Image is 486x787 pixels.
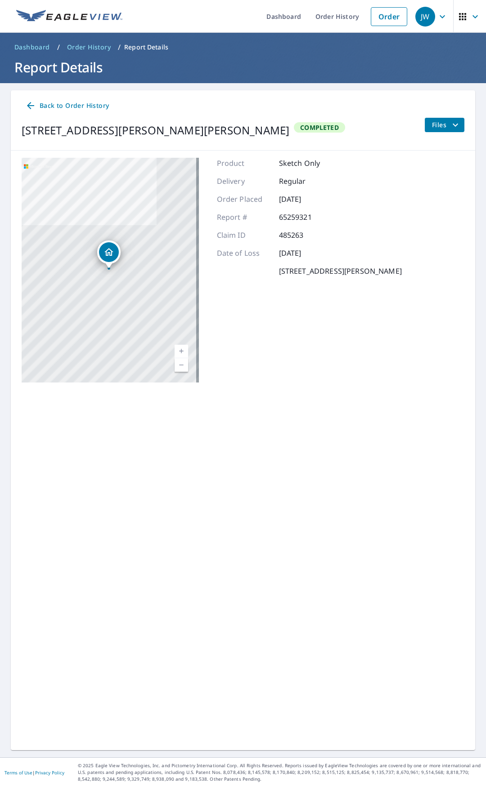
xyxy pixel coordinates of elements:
[217,176,271,187] p: Delivery
[97,240,121,268] div: Dropped pin, building 1, Residential property, 174 MONSON TURNPIKE RD WARE, MA 01082
[11,40,475,54] nav: breadcrumb
[175,345,188,358] a: Current Level 17, Zoom In
[25,100,109,111] span: Back to Order History
[175,358,188,372] a: Current Level 17, Zoom Out
[63,40,114,54] a: Order History
[217,248,271,258] p: Date of Loss
[279,212,333,222] p: 65259321
[279,266,402,276] p: [STREET_ADDRESS][PERSON_NAME]
[279,158,333,169] p: Sketch Only
[124,43,168,52] p: Report Details
[78,762,481,783] p: © 2025 Eagle View Technologies, Inc. and Pictometry International Corp. All Rights Reserved. Repo...
[217,230,271,240] p: Claim ID
[14,43,50,52] span: Dashboard
[217,194,271,205] p: Order Placed
[279,230,333,240] p: 485263
[217,212,271,222] p: Report #
[4,770,64,775] p: |
[4,769,32,776] a: Terms of Use
[35,769,64,776] a: Privacy Policy
[217,158,271,169] p: Product
[11,58,475,76] h1: Report Details
[22,122,289,138] div: [STREET_ADDRESS][PERSON_NAME][PERSON_NAME]
[295,123,344,132] span: Completed
[371,7,407,26] a: Order
[67,43,111,52] span: Order History
[16,10,122,23] img: EV Logo
[279,248,333,258] p: [DATE]
[11,40,54,54] a: Dashboard
[279,194,333,205] p: [DATE]
[22,98,112,114] a: Back to Order History
[424,118,464,132] button: filesDropdownBtn-65259321
[118,42,121,53] li: /
[279,176,333,187] p: Regular
[57,42,60,53] li: /
[432,120,461,130] span: Files
[415,7,435,27] div: JW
